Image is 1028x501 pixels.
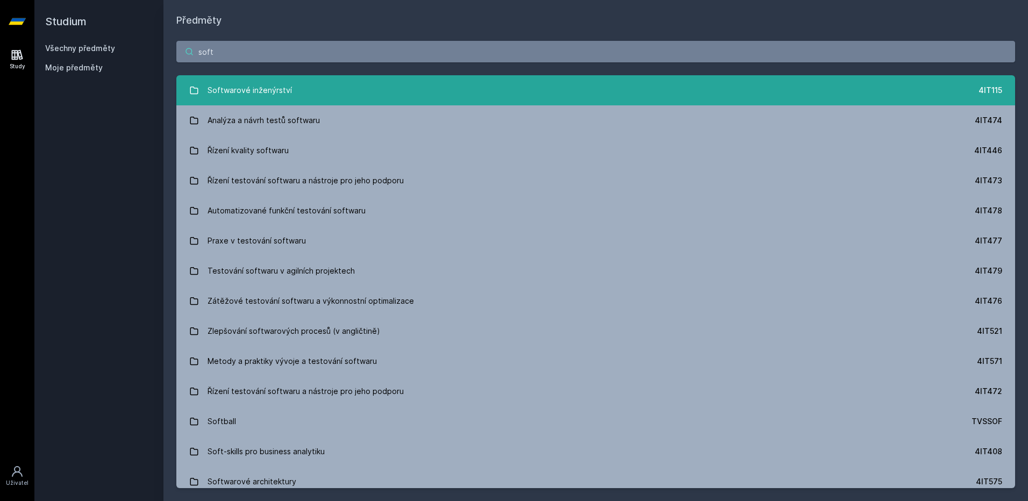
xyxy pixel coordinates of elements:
[176,135,1015,166] a: Řízení kvality softwaru 4IT446
[176,286,1015,316] a: Zátěžové testování softwaru a výkonnostní optimalizace 4IT476
[176,75,1015,105] a: Softwarové inženýrství 4IT115
[176,467,1015,497] a: Softwarové architektury 4IT575
[10,62,25,70] div: Study
[176,376,1015,406] a: Řízení testování softwaru a nástroje pro jeho podporu 4IT472
[176,105,1015,135] a: Analýza a návrh testů softwaru 4IT474
[975,115,1002,126] div: 4IT474
[975,296,1002,306] div: 4IT476
[208,230,306,252] div: Praxe v testování softwaru
[176,406,1015,436] a: Softball TVSSOF
[975,266,1002,276] div: 4IT479
[208,471,296,492] div: Softwarové architektury
[974,145,1002,156] div: 4IT446
[975,175,1002,186] div: 4IT473
[176,196,1015,226] a: Automatizované funkční testování softwaru 4IT478
[176,256,1015,286] a: Testování softwaru v agilních projektech 4IT479
[176,436,1015,467] a: Soft-skills pro business analytiku 4IT408
[176,13,1015,28] h1: Předměty
[45,44,115,53] a: Všechny předměty
[208,110,320,131] div: Analýza a návrh testů softwaru
[208,260,355,282] div: Testování softwaru v agilních projektech
[208,441,325,462] div: Soft-skills pro business analytiku
[176,166,1015,196] a: Řízení testování softwaru a nástroje pro jeho podporu 4IT473
[208,350,377,372] div: Metody a praktiky vývoje a testování softwaru
[208,80,292,101] div: Softwarové inženýrství
[176,316,1015,346] a: Zlepšování softwarových procesů (v angličtině) 4IT521
[208,290,414,312] div: Zátěžové testování softwaru a výkonnostní optimalizace
[6,479,28,487] div: Uživatel
[2,460,32,492] a: Uživatel
[979,85,1002,96] div: 4IT115
[176,226,1015,256] a: Praxe v testování softwaru 4IT477
[975,205,1002,216] div: 4IT478
[176,346,1015,376] a: Metody a praktiky vývoje a testování softwaru 4IT571
[977,326,1002,337] div: 4IT521
[208,200,366,221] div: Automatizované funkční testování softwaru
[975,446,1002,457] div: 4IT408
[208,411,236,432] div: Softball
[208,320,380,342] div: Zlepšování softwarových procesů (v angličtině)
[972,416,1002,427] div: TVSSOF
[977,356,1002,367] div: 4IT571
[176,41,1015,62] input: Název nebo ident předmětu…
[45,62,103,73] span: Moje předměty
[2,43,32,76] a: Study
[975,235,1002,246] div: 4IT477
[208,140,289,161] div: Řízení kvality softwaru
[208,170,404,191] div: Řízení testování softwaru a nástroje pro jeho podporu
[975,386,1002,397] div: 4IT472
[976,476,1002,487] div: 4IT575
[208,381,404,402] div: Řízení testování softwaru a nástroje pro jeho podporu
